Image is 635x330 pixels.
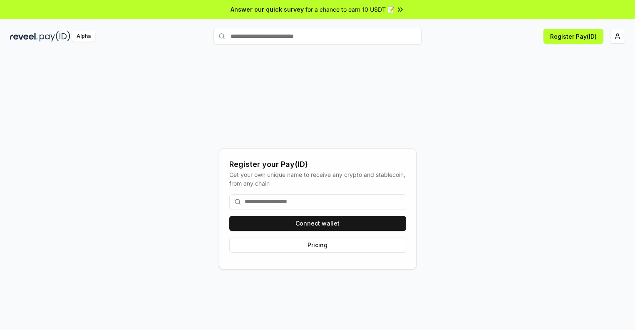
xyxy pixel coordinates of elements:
button: Register Pay(ID) [543,29,603,44]
div: Alpha [72,31,95,42]
div: Get your own unique name to receive any crypto and stablecoin, from any chain [229,170,406,188]
span: Answer our quick survey [231,5,304,14]
span: for a chance to earn 10 USDT 📝 [305,5,394,14]
img: pay_id [40,31,70,42]
div: Register your Pay(ID) [229,159,406,170]
button: Pricing [229,238,406,253]
img: reveel_dark [10,31,38,42]
button: Connect wallet [229,216,406,231]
